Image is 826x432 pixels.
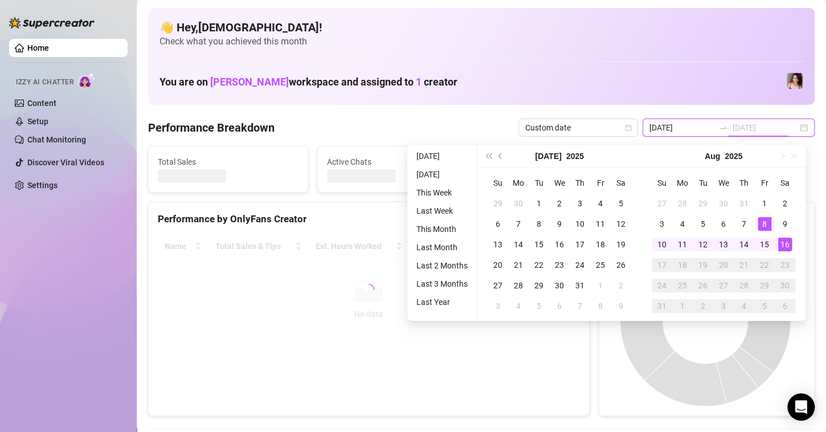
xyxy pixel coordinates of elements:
h1: You are on workspace and assigned to creator [160,76,457,88]
div: 4 [676,217,689,231]
div: 14 [737,238,751,251]
td: 2025-08-12 [693,234,713,255]
td: 2025-07-31 [734,193,754,214]
td: 2025-07-13 [488,234,508,255]
div: 6 [778,299,792,313]
div: 2 [696,299,710,313]
div: 27 [717,279,730,292]
td: 2025-08-22 [754,255,775,275]
td: 2025-07-11 [590,214,611,234]
th: Tu [693,173,713,193]
td: 2025-08-16 [775,234,795,255]
td: 2025-08-05 [529,296,549,316]
span: swap-right [719,123,728,132]
td: 2025-08-25 [672,275,693,296]
div: 21 [737,258,751,272]
td: 2025-08-15 [754,234,775,255]
div: 7 [512,217,525,231]
div: 26 [696,279,710,292]
li: This Week [412,186,472,199]
div: 3 [717,299,730,313]
td: 2025-08-23 [775,255,795,275]
a: Setup [27,117,48,126]
td: 2025-09-04 [734,296,754,316]
td: 2025-08-02 [611,275,631,296]
th: Tu [529,173,549,193]
td: 2025-08-31 [652,296,672,316]
td: 2025-07-04 [590,193,611,214]
td: 2025-07-28 [508,275,529,296]
td: 2025-07-22 [529,255,549,275]
td: 2025-08-01 [590,275,611,296]
td: 2025-08-29 [754,275,775,296]
td: 2025-08-04 [672,214,693,234]
div: 25 [676,279,689,292]
td: 2025-08-07 [734,214,754,234]
a: Content [27,99,56,108]
div: 28 [512,279,525,292]
td: 2025-09-06 [775,296,795,316]
div: 12 [614,217,628,231]
div: 24 [573,258,587,272]
td: 2025-07-23 [549,255,570,275]
td: 2025-07-29 [529,275,549,296]
th: Su [488,173,508,193]
li: Last Month [412,241,472,254]
div: 6 [491,217,505,231]
img: Lauren [787,73,803,89]
td: 2025-08-07 [570,296,590,316]
div: 30 [553,279,566,292]
td: 2025-07-24 [570,255,590,275]
td: 2025-07-27 [488,275,508,296]
td: 2025-09-03 [713,296,734,316]
div: 5 [696,217,710,231]
div: 18 [594,238,607,251]
td: 2025-07-20 [488,255,508,275]
h4: 👋 Hey, [DEMOGRAPHIC_DATA] ! [160,19,803,35]
div: 17 [573,238,587,251]
div: Performance by OnlyFans Creator [158,211,580,227]
div: 20 [491,258,505,272]
th: Fr [754,173,775,193]
div: 22 [758,258,771,272]
li: [DATE] [412,168,472,181]
td: 2025-08-05 [693,214,713,234]
td: 2025-08-03 [488,296,508,316]
th: We [713,173,734,193]
div: 11 [594,217,607,231]
th: Sa [611,173,631,193]
input: End date [733,121,798,134]
div: 27 [491,279,505,292]
td: 2025-07-12 [611,214,631,234]
div: 3 [491,299,505,313]
div: 7 [573,299,587,313]
div: 16 [553,238,566,251]
span: Active Chats [327,156,468,168]
input: Start date [649,121,714,134]
div: 28 [737,279,751,292]
div: 9 [553,217,566,231]
div: 29 [491,197,505,210]
h4: Performance Breakdown [148,120,275,136]
th: Fr [590,173,611,193]
td: 2025-07-07 [508,214,529,234]
div: 30 [512,197,525,210]
div: 14 [512,238,525,251]
li: Last 2 Months [412,259,472,272]
td: 2025-07-30 [713,193,734,214]
div: 10 [573,217,587,231]
div: 21 [512,258,525,272]
div: 15 [532,238,546,251]
li: Last 3 Months [412,277,472,291]
td: 2025-07-03 [570,193,590,214]
th: Th [734,173,754,193]
td: 2025-08-19 [693,255,713,275]
td: 2025-07-15 [529,234,549,255]
td: 2025-07-18 [590,234,611,255]
div: 2 [778,197,792,210]
div: 30 [717,197,730,210]
div: 4 [512,299,525,313]
div: 5 [532,299,546,313]
div: 16 [778,238,792,251]
button: Previous month (PageUp) [494,145,507,168]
